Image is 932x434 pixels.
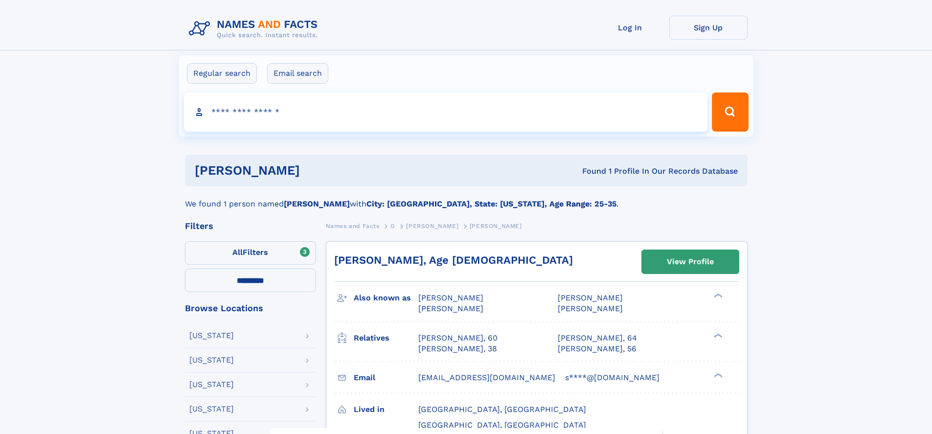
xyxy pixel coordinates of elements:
[390,220,395,232] a: G
[558,343,636,354] a: [PERSON_NAME], 56
[558,304,623,313] span: [PERSON_NAME]
[326,220,380,232] a: Names and Facts
[185,16,326,42] img: Logo Names and Facts
[418,333,498,343] a: [PERSON_NAME], 60
[669,16,748,40] a: Sign Up
[711,293,723,299] div: ❯
[354,401,418,418] h3: Lived in
[558,293,623,302] span: [PERSON_NAME]
[334,254,573,266] a: [PERSON_NAME], Age [DEMOGRAPHIC_DATA]
[185,186,748,210] div: We found 1 person named with .
[354,369,418,386] h3: Email
[366,199,616,208] b: City: [GEOGRAPHIC_DATA], State: [US_STATE], Age Range: 25-35
[185,222,316,230] div: Filters
[185,241,316,265] label: Filters
[406,220,458,232] a: [PERSON_NAME]
[195,164,441,177] h1: [PERSON_NAME]
[418,343,497,354] a: [PERSON_NAME], 38
[667,251,714,273] div: View Profile
[390,223,395,229] span: G
[284,199,350,208] b: [PERSON_NAME]
[232,248,243,257] span: All
[354,290,418,306] h3: Also known as
[189,332,234,340] div: [US_STATE]
[187,63,257,84] label: Regular search
[558,333,637,343] a: [PERSON_NAME], 64
[406,223,458,229] span: [PERSON_NAME]
[712,92,748,132] button: Search Button
[184,92,708,132] input: search input
[711,332,723,339] div: ❯
[418,420,586,430] span: [GEOGRAPHIC_DATA], [GEOGRAPHIC_DATA]
[591,16,669,40] a: Log In
[189,405,234,413] div: [US_STATE]
[267,63,328,84] label: Email search
[189,356,234,364] div: [US_STATE]
[470,223,522,229] span: [PERSON_NAME]
[418,373,555,382] span: [EMAIL_ADDRESS][DOMAIN_NAME]
[185,304,316,313] div: Browse Locations
[642,250,739,274] a: View Profile
[418,405,586,414] span: [GEOGRAPHIC_DATA], [GEOGRAPHIC_DATA]
[711,372,723,378] div: ❯
[354,330,418,346] h3: Relatives
[418,293,483,302] span: [PERSON_NAME]
[418,304,483,313] span: [PERSON_NAME]
[441,166,738,177] div: Found 1 Profile In Our Records Database
[189,381,234,388] div: [US_STATE]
